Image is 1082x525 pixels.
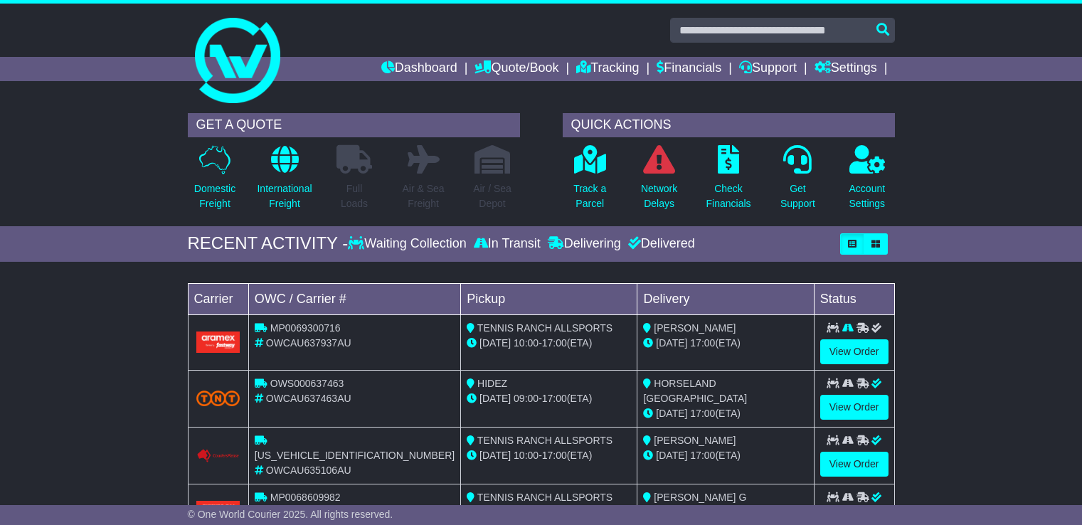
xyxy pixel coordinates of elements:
[654,322,736,334] span: [PERSON_NAME]
[820,452,889,477] a: View Order
[266,393,351,404] span: OWCAU637463AU
[196,332,240,354] img: Aramex.png
[188,283,248,314] td: Carrier
[815,57,877,81] a: Settings
[477,492,612,503] span: TENNIS RANCH ALLSPORTS
[654,492,746,503] span: [PERSON_NAME] G
[706,144,752,219] a: CheckFinancials
[479,337,511,349] span: [DATE]
[194,181,235,211] p: Domestic Freight
[780,181,815,211] p: Get Support
[270,322,341,334] span: MP0069300716
[576,57,639,81] a: Tracking
[542,337,567,349] span: 17:00
[780,144,816,219] a: GetSupport
[467,336,631,351] div: - (ETA)
[690,450,715,461] span: 17:00
[849,181,886,211] p: Account Settings
[637,283,814,314] td: Delivery
[542,450,567,461] span: 17:00
[820,339,889,364] a: View Order
[270,492,341,503] span: MP0068609982
[563,113,895,137] div: QUICK ACTIONS
[641,181,677,211] p: Network Delays
[643,378,747,404] span: HORSELAND [GEOGRAPHIC_DATA]
[706,181,751,211] p: Check Financials
[257,181,312,211] p: International Freight
[467,448,631,463] div: - (ETA)
[477,435,612,446] span: TENNIS RANCH ALLSPORTS
[573,144,607,219] a: Track aParcel
[266,465,351,476] span: OWCAU635106AU
[188,233,349,254] div: RECENT ACTIVITY -
[196,501,240,523] img: Aramex.png
[255,450,455,461] span: [US_VEHICLE_IDENTIFICATION_NUMBER]
[643,336,807,351] div: (ETA)
[479,450,511,461] span: [DATE]
[477,378,507,389] span: HIDEZ
[643,406,807,421] div: (ETA)
[248,283,460,314] td: OWC / Carrier #
[196,391,240,407] img: TNT_Domestic.png
[266,337,351,349] span: OWCAU637937AU
[196,449,240,463] img: Couriers_Please.png
[654,435,736,446] span: [PERSON_NAME]
[690,408,715,419] span: 17:00
[739,57,797,81] a: Support
[656,450,687,461] span: [DATE]
[849,144,886,219] a: AccountSettings
[656,408,687,419] span: [DATE]
[256,144,312,219] a: InternationalFreight
[336,181,372,211] p: Full Loads
[625,236,695,252] div: Delivered
[640,144,678,219] a: NetworkDelays
[461,283,637,314] td: Pickup
[270,378,344,389] span: OWS000637463
[573,181,606,211] p: Track a Parcel
[193,144,236,219] a: DomesticFreight
[814,283,894,314] td: Status
[477,322,612,334] span: TENNIS RANCH ALLSPORTS
[188,113,520,137] div: GET A QUOTE
[643,448,807,463] div: (ETA)
[188,509,393,520] span: © One World Courier 2025. All rights reserved.
[514,337,539,349] span: 10:00
[381,57,457,81] a: Dashboard
[514,450,539,461] span: 10:00
[474,57,558,81] a: Quote/Book
[544,236,625,252] div: Delivering
[656,337,687,349] span: [DATE]
[348,236,470,252] div: Waiting Collection
[820,395,889,420] a: View Order
[402,181,444,211] p: Air & Sea Freight
[479,393,511,404] span: [DATE]
[690,337,715,349] span: 17:00
[473,181,511,211] p: Air / Sea Depot
[657,57,721,81] a: Financials
[470,236,544,252] div: In Transit
[514,393,539,404] span: 09:00
[467,391,631,406] div: - (ETA)
[542,393,567,404] span: 17:00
